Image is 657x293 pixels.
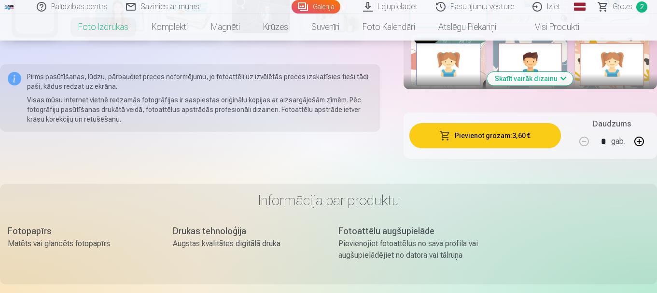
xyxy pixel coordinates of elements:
button: Skatīt vairāk dizainu [487,72,573,85]
div: Matēts vai glancēts fotopapīrs [8,238,154,250]
div: Fotopapīrs [8,224,154,238]
a: Komplekti [140,14,199,41]
span: 2 [636,1,647,13]
div: Drukas tehnoloģija [173,224,319,238]
a: Foto izdrukas [67,14,140,41]
h3: Informācija par produktu [8,192,649,209]
a: Foto kalendāri [351,14,427,41]
a: Atslēgu piekariņi [427,14,508,41]
div: Fotoattēlu augšupielāde [338,224,484,238]
p: Pirms pasūtīšanas, lūdzu, pārbaudiet preces noformējumu, jo fotoattēli uz izvēlētās preces izskat... [27,72,373,91]
a: Krūzes [252,14,300,41]
div: Augstas kvalitātes digitālā druka [173,238,319,250]
h5: Daudzums [593,118,631,130]
div: Pievienojiet fotoattēlus no sava profila vai augšupielādējiet no datora vai tālruņa [338,238,484,261]
p: Visas mūsu internet vietnē redzamās fotogrāfijas ir saspiestas oriģinālu kopijas ar aizsargājošām... [27,95,373,124]
img: /fa1 [4,4,14,10]
button: Pievienot grozam:3,60 € [409,123,561,148]
div: gab. [611,130,626,153]
a: Visi produkti [508,14,591,41]
span: Grozs [613,1,632,13]
a: Magnēti [199,14,252,41]
a: Suvenīri [300,14,351,41]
